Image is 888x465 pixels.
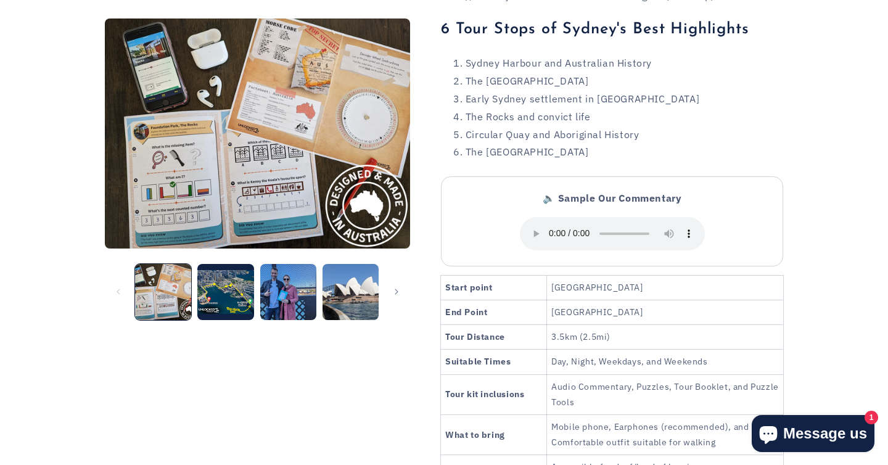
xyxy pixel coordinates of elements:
[520,217,705,250] audio: Your browser does not support the audio playback.
[441,325,547,350] th: Tour Distance
[543,192,682,204] strong: 🔈 Sample Our Commentary
[441,276,547,300] th: Start point
[547,415,783,455] td: Mobile phone, Earphones (recommended), and Comfortable outfit suitable for walking
[441,415,547,455] th: What to bring
[453,72,783,90] li: The [GEOGRAPHIC_DATA]
[547,300,783,325] td: [GEOGRAPHIC_DATA]
[105,19,410,323] media-gallery: Gallery Viewer
[453,90,783,108] li: Early Sydney settlement in [GEOGRAPHIC_DATA]
[135,264,191,320] button: Load image 1 in gallery view
[441,374,547,414] th: Tour kit inclusions
[441,20,783,39] h3: 6 Tour Stops of Sydney's Best Highlights
[748,415,878,455] inbox-online-store-chat: Shopify online store chat
[453,108,783,126] li: The Rocks and convict life
[323,264,379,320] button: Load image 4 in gallery view
[453,54,783,72] li: Sydney Harbour and Australian History
[547,325,783,350] td: 3.5km (2.5mi)
[453,126,783,144] li: Circular Quay and Aboriginal History
[547,374,783,414] td: Audio Commentary, Puzzles, Tour Booklet, and Puzzle Tools
[441,350,547,374] th: Suitable Times
[197,264,253,320] button: Load image 2 in gallery view
[383,278,410,305] button: Slide right
[441,300,547,325] th: End Point
[453,143,783,161] li: The [GEOGRAPHIC_DATA]
[105,278,132,305] button: Slide left
[547,350,783,374] td: Day, Night, Weekdays, and Weekends
[547,276,783,300] td: [GEOGRAPHIC_DATA]
[260,264,316,320] button: Load image 3 in gallery view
